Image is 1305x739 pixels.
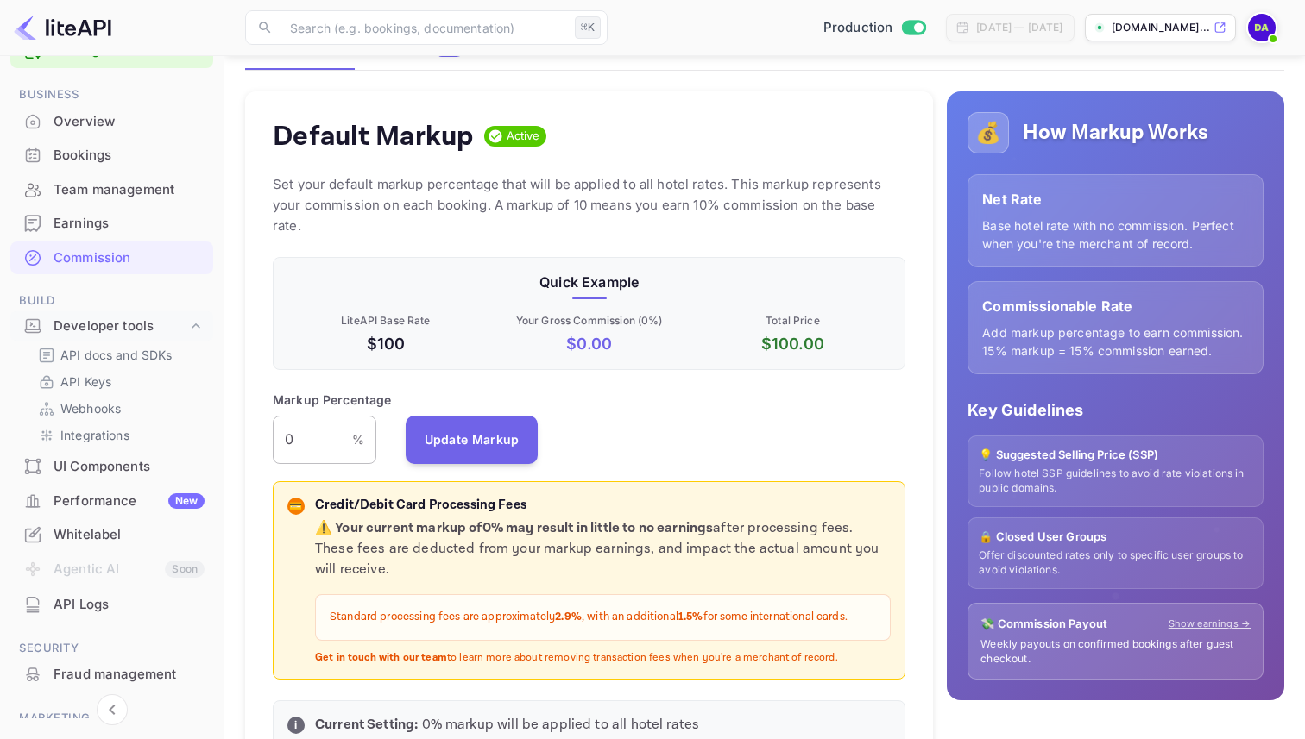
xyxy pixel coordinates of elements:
a: Whitelabel [10,518,213,550]
p: Offer discounted rates only to specific user groups to avoid violations. [979,548,1252,578]
p: $ 100.00 [695,332,892,355]
input: Search (e.g. bookings, documentation) [280,10,568,45]
input: 0 [273,416,352,464]
a: PerformanceNew [10,485,213,517]
p: Quick Example [287,272,891,292]
p: Standard processing fees are approximately , with an additional for some international cards. [330,609,876,626]
span: Production [823,18,893,38]
div: Commission [54,248,205,268]
div: Whitelabel [54,525,205,545]
p: Weekly payouts on confirmed bookings after guest checkout. [980,637,1251,667]
strong: 2.9% [555,610,582,624]
div: UI Components [10,450,213,484]
a: Integrations [38,426,199,444]
div: API Logs [10,588,213,622]
p: Markup Percentage [273,391,392,409]
p: 💡 Suggested Selling Price (SSP) [979,447,1252,464]
img: LiteAPI logo [14,14,111,41]
p: Commissionable Rate [982,296,1249,316]
p: LiteAPI Base Rate [287,313,484,329]
div: Developer tools [54,316,187,336]
p: 💰 [975,117,1001,148]
div: Integrations [31,423,206,448]
strong: ⚠️ Your current markup of 0 % may result in little to no earnings [315,519,713,537]
p: Base hotel rate with no commission. Perfect when you're the merchant of record. [982,216,1249,253]
button: Collapse navigation [97,694,128,725]
div: Performance [54,492,205,511]
p: [DOMAIN_NAME]... [1112,20,1210,35]
button: Update Markup [406,416,539,464]
p: Credit/Debit Card Processing Fees [315,496,891,516]
span: Security [10,639,213,658]
a: Bookings [10,139,213,171]
p: 🔒 Closed User Groups [979,529,1252,546]
p: Net Rate [982,189,1249,210]
div: Webhooks [31,396,206,421]
p: 0 % markup will be applied to all hotel rates [315,715,891,736]
div: API Logs [54,595,205,615]
p: Webhooks [60,399,121,417]
h5: How Markup Works [1023,119,1208,147]
div: Whitelabel [10,518,213,552]
span: Marketing [10,709,213,728]
a: API Keys [38,373,199,391]
div: New [168,493,205,509]
img: dimitri alary [1248,14,1276,41]
p: $ 0.00 [491,332,688,355]
a: Show earnings → [1169,617,1251,631]
p: Integrations [60,426,129,444]
p: to learn more about removing transaction fees when you're a merchant of record. [315,651,891,666]
p: Set your default markup percentage that will be applied to all hotel rates. This markup represent... [273,174,905,236]
a: Team management [10,173,213,205]
div: Earnings [10,207,213,241]
div: Commission [10,241,213,275]
div: UI Components [54,457,205,477]
p: API Keys [60,373,111,391]
strong: Get in touch with our team [315,651,447,664]
div: Team management [10,173,213,207]
p: Add markup percentage to earn commission. 15% markup = 15% commission earned. [982,323,1249,360]
div: API Keys [31,369,206,394]
a: Commission [10,241,213,273]
a: UI Components [10,450,213,482]
span: Business [10,85,213,104]
a: API Logs [10,588,213,620]
div: ⌘K [575,16,601,39]
p: API docs and SDKs [60,346,173,364]
p: 💳 [289,498,302,514]
div: Bookings [10,139,213,172]
h4: Default Markup [273,119,474,153]
div: Switch to Sandbox mode [816,18,933,38]
strong: 1.5% [678,610,703,624]
p: Follow hotel SSP guidelines to avoid rate violations in public domains. [979,467,1252,496]
strong: Current Setting: [315,716,418,734]
p: Key Guidelines [968,398,1264,422]
div: PerformanceNew [10,485,213,518]
a: Fraud management [10,658,213,690]
a: Earnings [10,207,213,239]
p: after processing fees. These fees are deducted from your markup earnings, and impact the actual a... [315,518,891,580]
div: Bookings [54,146,205,166]
p: $100 [287,332,484,355]
p: 💸 Commission Payout [980,616,1107,633]
span: Active [500,128,547,145]
div: Team management [54,180,205,200]
a: Overview [10,105,213,137]
span: Build [10,291,213,310]
div: Fraud management [54,665,205,685]
p: Total Price [695,313,892,329]
div: [DATE] — [DATE] [976,20,1062,35]
a: API docs and SDKs [38,346,199,364]
div: Overview [10,105,213,139]
div: Overview [54,112,205,132]
div: Earnings [54,214,205,234]
p: i [294,717,297,733]
p: Your Gross Commission ( 0 %) [491,313,688,329]
div: Fraud management [10,658,213,692]
p: % [352,430,364,448]
a: Webhooks [38,399,199,417]
div: API docs and SDKs [31,342,206,367]
div: Developer tools [10,311,213,341]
